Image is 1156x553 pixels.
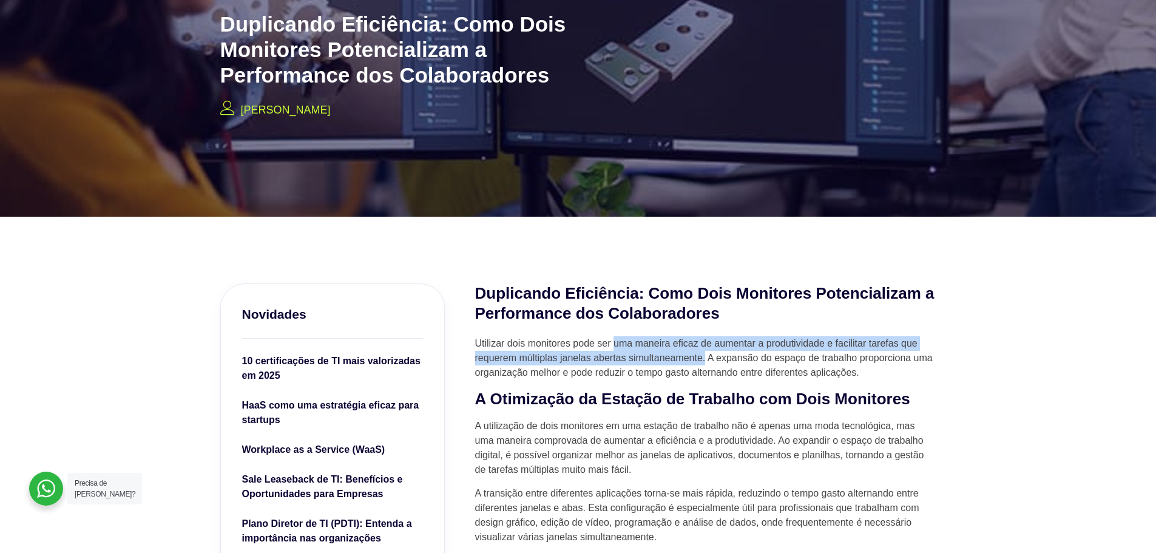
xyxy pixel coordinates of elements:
p: [PERSON_NAME] [241,102,331,118]
a: HaaS como uma estratégia eficaz para startups [242,398,423,430]
p: A utilização de dois monitores em uma estação de trabalho não é apenas uma moda tecnológica, mas ... [475,419,936,477]
span: Precisa de [PERSON_NAME]? [75,479,135,498]
h2: Duplicando Eficiência: Como Dois Monitores Potencializam a Performance dos Colaboradores [475,283,936,325]
a: Workplace as a Service (WaaS) [242,443,423,460]
h2: Duplicando Eficiência: Como Dois Monitores Potencializam a Performance dos Colaboradores [220,12,609,88]
a: 10 certificações de TI mais valorizadas em 2025 [242,354,423,386]
h3: Novidades [242,305,423,323]
a: Plano Diretor de TI (PDTI): Entenda a importância nas organizações [242,517,423,549]
iframe: Chat Widget [938,398,1156,553]
a: Sale Leaseback de TI: Benefícios e Oportunidades para Empresas [242,472,423,504]
strong: A Otimização da Estação de Trabalho com Dois Monitores [475,390,910,408]
p: A transição entre diferentes aplicações torna-se mais rápida, reduzindo o tempo gasto alternando ... [475,486,936,545]
p: Utilizar dois monitores pode ser uma maneira eficaz de aumentar a produtividade e facilitar taref... [475,336,936,380]
div: Widget de chat [938,398,1156,553]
